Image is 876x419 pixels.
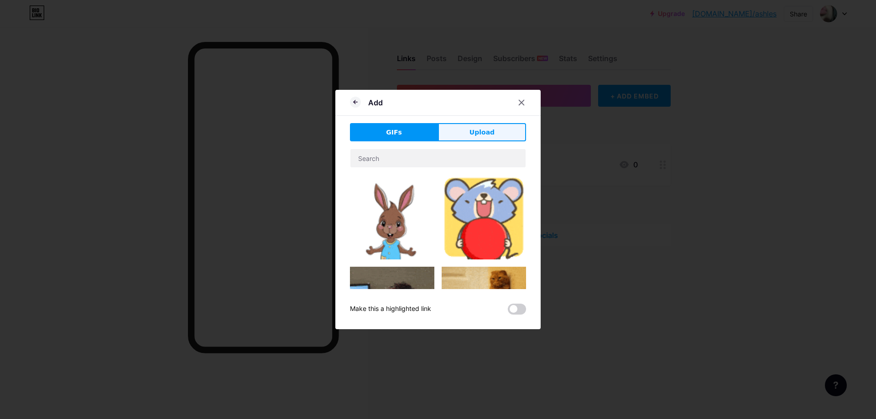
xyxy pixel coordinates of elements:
img: Gihpy [442,267,526,317]
div: Make this a highlighted link [350,304,431,315]
img: Gihpy [350,175,434,259]
button: Upload [438,123,526,141]
img: Gihpy [442,175,526,259]
span: GIFs [386,128,402,137]
span: Upload [469,128,495,137]
img: Gihpy [350,267,434,351]
button: GIFs [350,123,438,141]
div: Add [368,97,383,108]
input: Search [350,149,526,167]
